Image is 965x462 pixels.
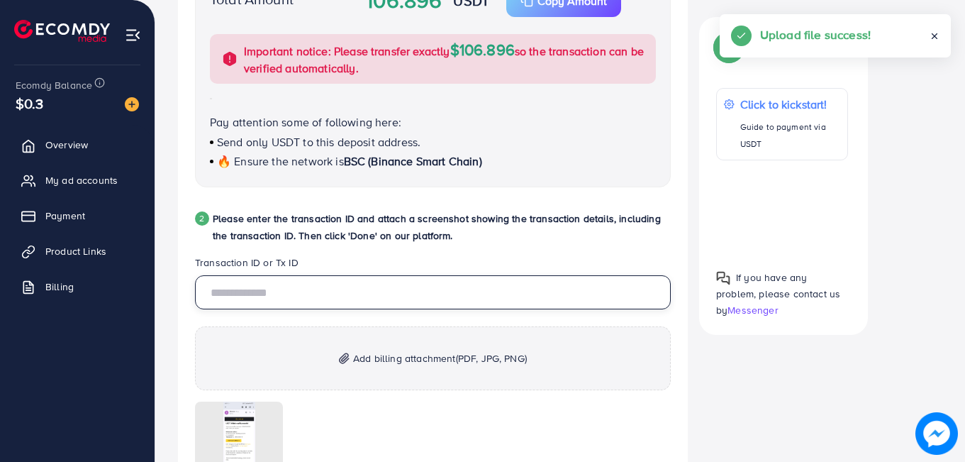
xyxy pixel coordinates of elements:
[244,41,647,77] p: Important notice: Please transfer exactly so the transaction can be verified automatically.
[45,280,74,294] span: Billing
[45,173,118,187] span: My ad accounts
[740,96,840,113] p: Click to kickstart!
[11,166,144,194] a: My ad accounts
[716,270,840,317] span: If you have any problem, please contact us by
[195,255,671,275] legend: Transaction ID or Tx ID
[11,237,144,265] a: Product Links
[456,351,527,365] span: (PDF, JPG, PNG)
[727,303,778,317] span: Messenger
[716,270,730,285] img: Popup guide
[213,210,671,244] p: Please enter the transaction ID and attach a screenshot showing the transaction details, includin...
[45,244,106,258] span: Product Links
[221,50,238,67] img: alert
[11,202,144,230] a: Payment
[195,211,209,226] div: 2
[450,38,515,60] span: $106.896
[217,153,344,169] span: 🔥 Ensure the network is
[45,138,88,152] span: Overview
[16,78,92,92] span: Ecomdy Balance
[915,412,958,455] img: image
[16,93,44,114] span: $0.3
[339,353,350,365] img: img
[760,26,871,44] h5: Upload file success!
[14,20,110,42] img: logo
[740,119,840,153] p: Guide to payment via USDT
[210,133,656,150] p: Send only USDT to this deposit address.
[716,34,742,60] img: Popup guide
[45,209,85,223] span: Payment
[125,27,141,43] img: menu
[11,273,144,301] a: Billing
[210,114,656,131] p: Pay attention some of following here:
[344,153,482,169] span: BSC (Binance Smart Chain)
[125,97,139,111] img: image
[353,350,527,367] span: Add billing attachment
[11,131,144,159] a: Overview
